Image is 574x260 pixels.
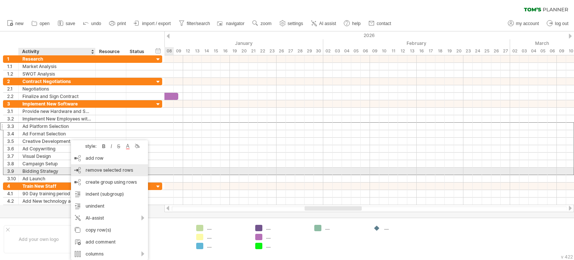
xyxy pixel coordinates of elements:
[187,21,210,26] span: filter/search
[555,21,568,26] span: log out
[510,47,519,55] div: Monday, 2 March 2026
[124,234,187,241] div: ....
[267,47,277,55] div: Friday, 23 January 2026
[561,254,573,260] div: v 422
[22,63,92,70] div: Market Analysis
[482,47,491,55] div: Wednesday, 25 February 2026
[516,21,539,26] span: my account
[118,39,323,47] div: January 2026
[71,188,148,200] div: indent (subgroup)
[426,47,435,55] div: Tuesday, 17 February 2026
[7,190,18,197] div: 4.1
[22,93,92,100] div: Finalize and Sign Contract
[71,248,148,260] div: columns
[71,224,148,236] div: copy row(s)
[295,47,305,55] div: Wednesday, 28 January 2026
[377,21,391,26] span: contact
[130,48,146,55] div: Status
[288,21,303,26] span: settings
[7,138,18,145] div: 3.5
[323,39,510,47] div: February 2026
[71,200,148,212] div: unindent
[66,21,75,26] span: save
[445,47,454,55] div: Thursday, 19 February 2026
[40,21,50,26] span: open
[398,47,407,55] div: Thursday, 12 February 2026
[305,47,314,55] div: Thursday, 29 January 2026
[314,47,323,55] div: Friday, 30 January 2026
[124,244,187,250] div: ....
[22,190,92,197] div: 90 Day training period
[7,160,18,167] div: 3.8
[7,130,18,137] div: 3.4
[22,168,92,175] div: Bidding Strategy
[538,47,547,55] div: Thursday, 5 March 2026
[74,143,100,149] div: style:
[260,21,271,26] span: zoom
[323,47,333,55] div: Monday, 2 February 2026
[506,19,541,28] a: my account
[81,19,104,28] a: undo
[389,47,398,55] div: Wednesday, 11 February 2026
[278,19,305,28] a: settings
[286,47,295,55] div: Tuesday, 27 January 2026
[7,198,18,205] div: 4.2
[71,176,148,188] div: create group using rows
[473,47,482,55] div: Tuesday, 24 February 2026
[277,47,286,55] div: Monday, 26 January 2026
[183,47,192,55] div: Monday, 12 January 2026
[249,47,258,55] div: Wednesday, 21 January 2026
[333,47,342,55] div: Tuesday, 3 February 2026
[124,225,187,231] div: ....
[107,19,128,28] a: print
[117,21,126,26] span: print
[7,168,18,175] div: 3.9
[5,19,26,28] a: new
[132,19,173,28] a: import / export
[22,70,92,77] div: SWOT Analysis
[529,47,538,55] div: Wednesday, 4 March 2026
[370,47,379,55] div: Monday, 9 February 2026
[142,21,171,26] span: import / export
[319,21,336,26] span: AI assist
[239,47,249,55] div: Tuesday, 20 January 2026
[547,47,557,55] div: Friday, 6 March 2026
[22,78,92,85] div: Contract Negotiations
[491,47,501,55] div: Thursday, 26 February 2026
[250,19,274,28] a: zoom
[230,47,239,55] div: Monday, 19 January 2026
[220,47,230,55] div: Friday, 16 January 2026
[342,19,363,28] a: help
[71,236,148,248] div: add comment
[519,47,529,55] div: Tuesday, 3 March 2026
[361,47,370,55] div: Friday, 6 February 2026
[501,47,510,55] div: Friday, 27 February 2026
[22,175,92,182] div: Ad Launch
[7,108,18,115] div: 3.1
[266,243,307,249] div: ....
[342,47,351,55] div: Wednesday, 4 February 2026
[352,21,361,26] span: help
[71,152,148,164] div: add row
[207,243,248,249] div: ....
[22,160,92,167] div: Campaign Setup
[192,47,202,55] div: Tuesday, 13 January 2026
[367,19,394,28] a: contact
[7,183,18,190] div: 4
[258,47,267,55] div: Thursday, 22 January 2026
[91,21,101,26] span: undo
[7,175,18,182] div: 3.10
[56,19,77,28] a: save
[174,47,183,55] div: Friday, 9 January 2026
[7,93,18,100] div: 2.2
[7,63,18,70] div: 1.1
[164,47,174,55] div: Thursday, 8 January 2026
[325,225,366,231] div: ....
[7,145,18,152] div: 3.6
[545,19,571,28] a: log out
[22,108,92,115] div: Provide new Hardware and Software
[30,19,52,28] a: open
[4,225,74,253] div: Add your own logo
[177,19,212,28] a: filter/search
[22,115,92,122] div: Implement New Employees with HR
